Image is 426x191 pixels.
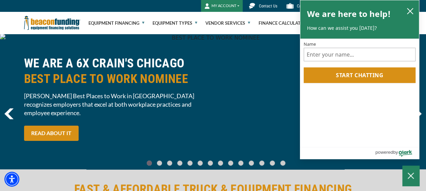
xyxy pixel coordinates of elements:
div: Accessibility Menu [4,172,19,187]
h2: We are here to help! [307,7,391,21]
span: by [393,148,398,156]
a: Go To Slide 8 [227,160,235,166]
a: Equipment Types [153,12,197,34]
a: Go To Slide 2 [166,160,174,166]
span: Careers [297,4,310,8]
a: Go To Slide 1 [156,160,164,166]
a: Go To Slide 4 [186,160,194,166]
a: Vendor Services [205,12,250,34]
img: Left Navigator [4,108,14,119]
a: Go To Slide 5 [196,160,204,166]
a: READ ABOUT IT [24,126,79,141]
label: Name [304,42,415,46]
a: Equipment Financing [88,12,144,34]
a: Go To Slide 6 [206,160,215,166]
span: [PERSON_NAME] Best Places to Work in [GEOGRAPHIC_DATA] recognizes employers that excel at both wo... [24,92,209,117]
span: powered [375,148,393,156]
button: Close Chatbox [402,166,419,186]
a: Go To Slide 3 [176,160,184,166]
a: Go To Slide 12 [268,160,277,166]
a: Go To Slide 7 [217,160,225,166]
a: Go To Slide 9 [237,160,245,166]
button: Start chatting [304,67,415,83]
a: Go To Slide 10 [247,160,256,166]
a: Powered by Olark [375,147,419,159]
p: How can we assist you [DATE]? [307,25,412,31]
span: BEST PLACE TO WORK NOMINEE [24,71,209,87]
button: close chatbox [405,6,415,16]
a: Go To Slide 0 [145,160,154,166]
a: Finance Calculator [258,12,306,34]
span: Contact Us [259,4,277,8]
input: Name [304,48,415,61]
h2: WE ARE A 6X CRAIN'S CHICAGO [24,56,209,87]
img: Beacon Funding Corporation logo [24,12,80,34]
a: Go To Slide 11 [258,160,266,166]
a: previous [4,108,14,119]
a: Go To Slide 13 [279,160,287,166]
